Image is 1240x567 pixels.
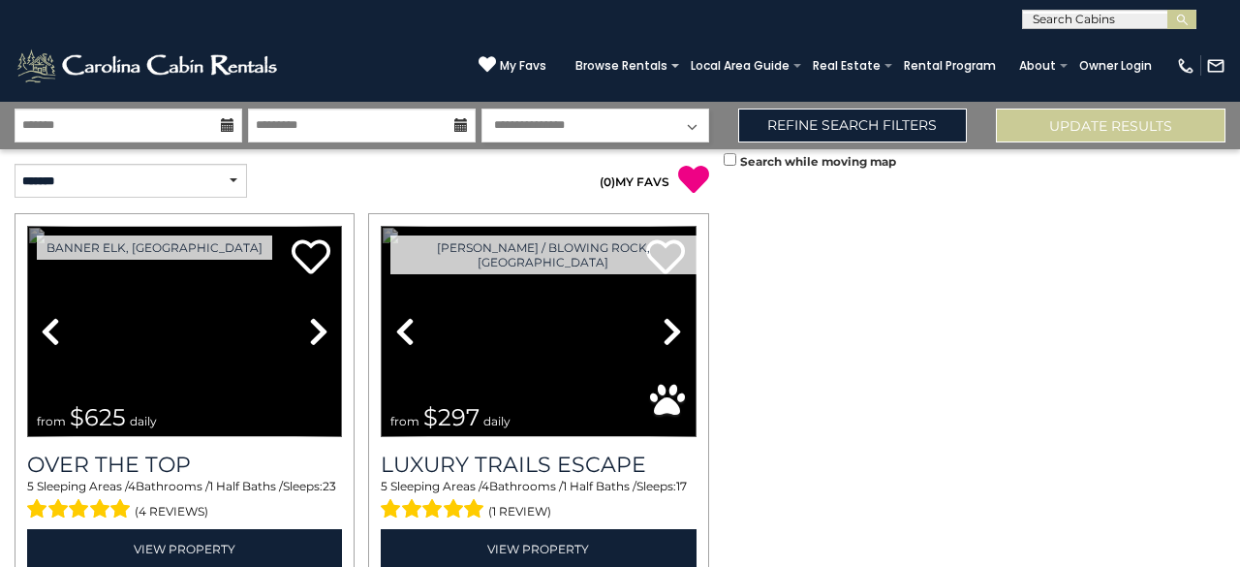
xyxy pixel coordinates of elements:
[423,403,480,431] span: $297
[381,479,387,493] span: 5
[488,499,551,524] span: (1 review)
[500,57,546,75] span: My Favs
[676,479,687,493] span: 17
[566,52,677,79] a: Browse Rentals
[292,237,330,279] a: Add to favorites
[481,479,489,493] span: 4
[600,174,669,189] a: (0)MY FAVS
[37,236,272,260] a: Banner Elk, [GEOGRAPHIC_DATA]
[996,109,1225,142] button: Update Results
[381,452,696,478] a: Luxury Trails Escape
[600,174,615,189] span: ( )
[604,174,611,189] span: 0
[130,414,157,428] span: daily
[27,452,342,478] a: Over The Top
[135,499,208,524] span: (4 reviews)
[740,154,896,169] small: Search while moving map
[27,478,342,524] div: Sleeping Areas / Bathrooms / Sleeps:
[381,226,696,437] img: dummy-image.jpg
[738,109,968,142] a: Refine Search Filters
[37,414,66,428] span: from
[27,226,342,437] img: dummy-image.jpg
[15,47,283,85] img: White-1-2.png
[483,414,511,428] span: daily
[1206,56,1225,76] img: mail-regular-white.png
[128,479,136,493] span: 4
[381,478,696,524] div: Sleeping Areas / Bathrooms / Sleeps:
[390,236,696,274] a: [PERSON_NAME] / Blowing Rock, [GEOGRAPHIC_DATA]
[479,55,546,76] a: My Favs
[563,479,636,493] span: 1 Half Baths /
[390,414,419,428] span: from
[323,479,336,493] span: 23
[1176,56,1195,76] img: phone-regular-white.png
[894,52,1006,79] a: Rental Program
[27,479,34,493] span: 5
[803,52,890,79] a: Real Estate
[70,403,126,431] span: $625
[209,479,283,493] span: 1 Half Baths /
[681,52,799,79] a: Local Area Guide
[724,153,736,166] input: Search while moving map
[1009,52,1066,79] a: About
[1069,52,1162,79] a: Owner Login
